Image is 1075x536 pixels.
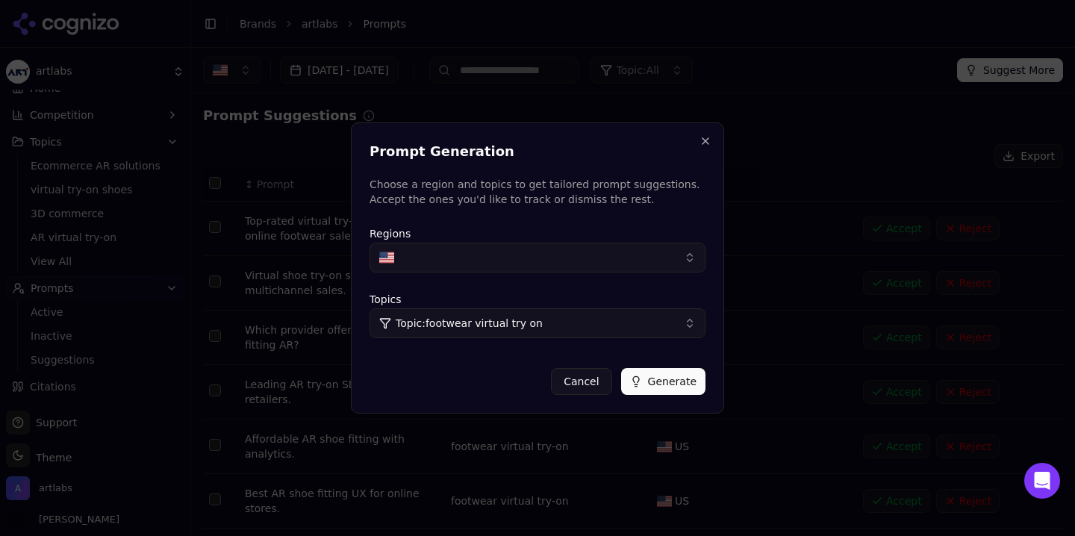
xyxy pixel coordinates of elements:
label: Regions [370,228,411,240]
span: Topic: footwear virtual try on [396,316,543,331]
button: Generate [621,368,705,395]
label: Topics [370,293,402,305]
p: Choose a region and topics to get tailored prompt suggestions. Accept the ones you'd like to trac... [370,177,705,207]
h2: Prompt Generation [370,141,705,162]
img: United States [379,250,394,265]
button: Cancel [551,368,611,395]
